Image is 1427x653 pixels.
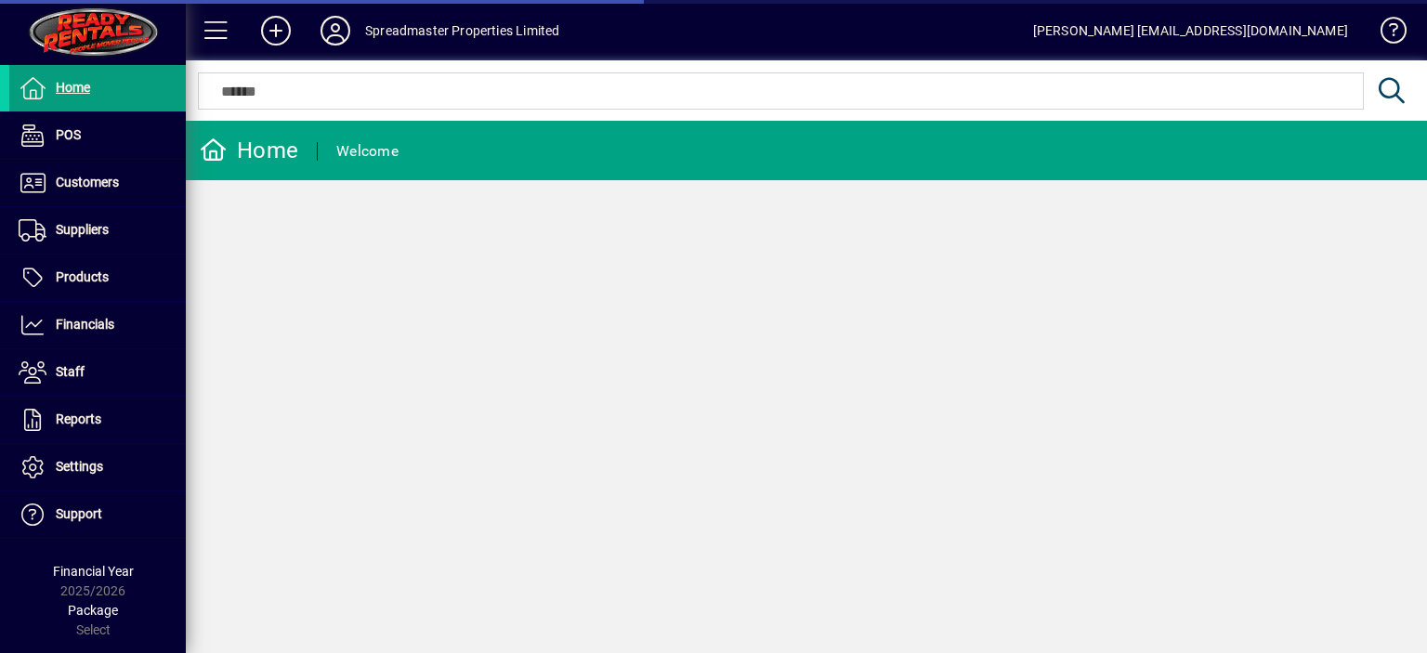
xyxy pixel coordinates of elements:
[56,459,103,474] span: Settings
[9,349,186,396] a: Staff
[9,302,186,348] a: Financials
[56,364,85,379] span: Staff
[9,444,186,490] a: Settings
[53,564,134,579] span: Financial Year
[56,175,119,189] span: Customers
[1033,16,1348,46] div: [PERSON_NAME] [EMAIL_ADDRESS][DOMAIN_NAME]
[56,269,109,284] span: Products
[246,14,306,47] button: Add
[56,222,109,237] span: Suppliers
[68,603,118,618] span: Package
[9,397,186,443] a: Reports
[56,127,81,142] span: POS
[200,136,298,165] div: Home
[365,16,559,46] div: Spreadmaster Properties Limited
[56,506,102,521] span: Support
[336,137,399,166] div: Welcome
[56,317,114,332] span: Financials
[56,411,101,426] span: Reports
[9,207,186,254] a: Suppliers
[9,160,186,206] a: Customers
[1367,4,1404,64] a: Knowledge Base
[9,491,186,538] a: Support
[9,255,186,301] a: Products
[306,14,365,47] button: Profile
[56,80,90,95] span: Home
[9,112,186,159] a: POS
